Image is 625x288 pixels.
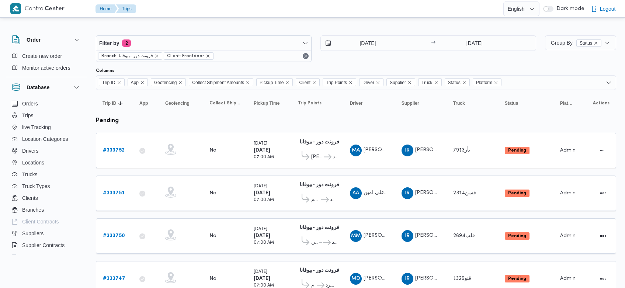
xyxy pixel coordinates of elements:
span: Orders [22,99,38,108]
b: Pending [508,148,526,153]
b: فرونت دور -بيوفانا [300,140,339,145]
button: Remove Truck from selection in this group [434,80,438,85]
img: X8yXhbKr1z7QwAAAABJRU5ErkJggg== [10,3,21,14]
button: Supplier Contracts [9,239,84,251]
span: live Tracking [22,123,51,132]
div: Ali Amain Muhammad Yhaii [350,187,362,199]
span: Client: Frontdoor [167,53,204,59]
b: [DATE] [254,191,270,195]
button: Remove Trip Points from selection in this group [348,80,353,85]
span: Trip ID; Sorted in descending order [103,100,116,106]
span: 2 active filters [122,39,131,47]
button: Create new order [9,50,84,62]
span: Client [296,78,320,86]
span: Suppliers [22,229,44,238]
button: Truck [450,97,494,109]
span: Platform [560,100,573,106]
span: Status [445,78,470,86]
span: [PERSON_NAME][DATE] [PERSON_NAME] [415,276,517,281]
small: 07:00 AM [254,155,274,159]
button: Remove Supplier from selection in this group [407,80,412,85]
b: Center [45,6,65,12]
span: قلب2694 [453,233,475,238]
button: Truck Types [9,180,84,192]
b: Pending [508,191,526,195]
b: فرونت دور -بيوفانا [300,268,339,273]
svg: Sorted in descending order [118,100,124,106]
button: Branches [9,204,84,216]
div: Ibrahem Rmdhan Ibrahem Athman AbobIsha [402,273,413,285]
span: App [139,100,148,106]
b: # 333752 [103,148,125,153]
span: Create new order [22,52,62,60]
span: [PERSON_NAME] [PERSON_NAME] [364,276,449,281]
span: Trip ID [99,78,125,86]
div: Mahmood Daroish Yousf Daroish [350,273,362,285]
span: Truck [453,100,465,106]
input: Press the down key to open a popover containing a calendar. [321,36,404,51]
span: فرونت دور مسطرد [332,238,337,247]
span: Filter by [99,39,119,48]
span: AA [353,187,359,199]
span: App [128,78,148,86]
b: pending [96,118,119,124]
button: Driver [347,97,391,109]
span: Status [576,39,601,47]
span: Geofencing [151,78,186,86]
div: No [209,233,216,239]
div: Ibrahem Rmdhan Ibrahem Athman AbobIsha [402,187,413,199]
button: Locations [9,157,84,169]
span: Admin [560,148,576,153]
h3: Order [27,35,41,44]
b: # 333751 [103,191,125,195]
span: Branch: فرونت دور -بيوفانا [98,52,162,60]
span: Collect Shipment Amounts [209,100,240,106]
span: Supplier [386,78,415,86]
span: Collect Shipment Amounts [192,79,244,87]
span: [PERSON_NAME] [364,148,406,152]
span: Status [580,40,592,46]
button: Actions [597,145,609,156]
span: Pickup Time [254,100,279,106]
div: No [209,190,216,197]
span: قسم الدقي [311,238,318,247]
button: Filter by2 active filters [96,36,311,51]
span: Truck [418,78,442,86]
span: Location Categories [22,135,68,143]
b: # 333747 [103,276,125,281]
span: Dark mode [553,6,584,12]
span: Status [505,100,518,106]
span: Geofencing [154,79,177,87]
span: IR [405,230,410,242]
span: Drivers [22,146,38,155]
div: Order [6,50,87,77]
span: Admin [560,191,576,195]
b: Pending [508,277,526,281]
button: Suppliers [9,228,84,239]
span: Devices [22,253,41,261]
span: [PERSON_NAME][DATE] [PERSON_NAME] [415,148,517,152]
span: يأر7913 [453,148,470,153]
span: Logout [600,4,616,13]
a: #333747 [103,274,125,283]
span: Platform [473,78,502,86]
span: علي امين [PERSON_NAME] [364,190,428,195]
span: [PERSON_NAME] [PERSON_NAME] [364,233,449,238]
div: Database [6,98,87,257]
span: Supplier [402,100,419,106]
button: Trucks [9,169,84,180]
small: [DATE] [254,227,267,231]
button: Clients [9,192,84,204]
span: IR [405,145,410,156]
button: Group ByStatusremove selected entity [545,35,616,50]
button: Location Categories [9,133,84,145]
span: Collect Shipment Amounts [189,78,253,86]
span: Pending [505,232,529,240]
button: Remove Geofencing from selection in this group [178,80,183,85]
div: Ibrahem Rmdhan Ibrahem Athman AbobIsha [402,230,413,242]
div: No [209,147,216,154]
span: Trucks [22,170,37,179]
span: Client [299,79,310,87]
a: #333752 [103,146,125,155]
button: Remove Driver from selection in this group [376,80,380,85]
